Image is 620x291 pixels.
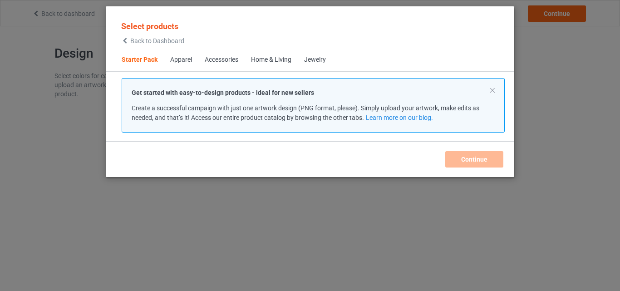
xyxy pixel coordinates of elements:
span: Select products [121,21,178,31]
div: Home & Living [251,55,291,64]
span: Create a successful campaign with just one artwork design (PNG format, please). Simply upload you... [132,104,479,121]
div: Accessories [205,55,238,64]
span: Back to Dashboard [130,37,184,44]
a: Learn more on our blog. [366,114,433,121]
div: Apparel [170,55,192,64]
div: Jewelry [304,55,326,64]
span: Starter Pack [115,49,164,71]
strong: Get started with easy-to-design products - ideal for new sellers [132,89,314,96]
